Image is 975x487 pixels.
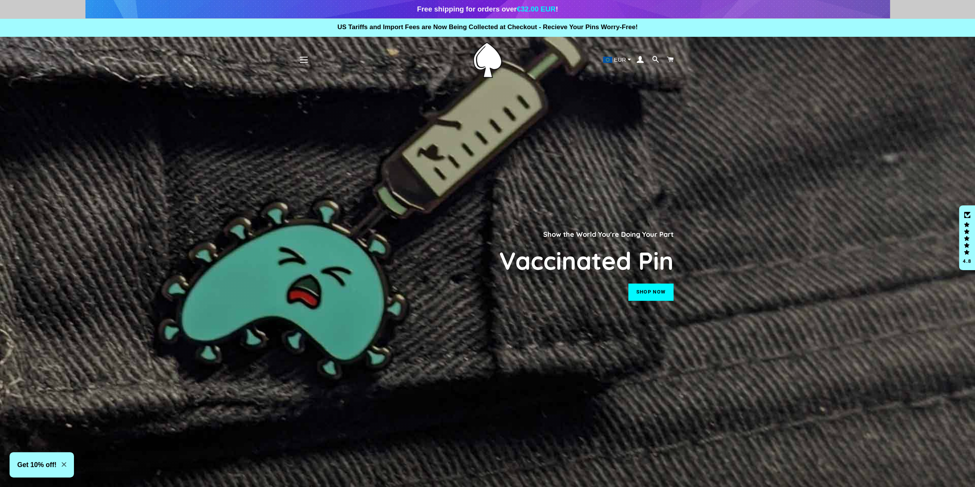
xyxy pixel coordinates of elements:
h2: Vaccinated Pin [302,245,673,276]
span: EUR [614,57,626,62]
span: €32.00 EUR [517,5,556,13]
div: Free shipping for orders over ! [417,4,558,15]
a: Shop now [628,284,673,300]
p: Show the World You're Doing Your Part [302,229,673,239]
div: 4.8 [962,259,972,264]
div: Click to open Judge.me floating reviews tab [959,205,975,271]
img: Pin-Ace [473,42,502,78]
